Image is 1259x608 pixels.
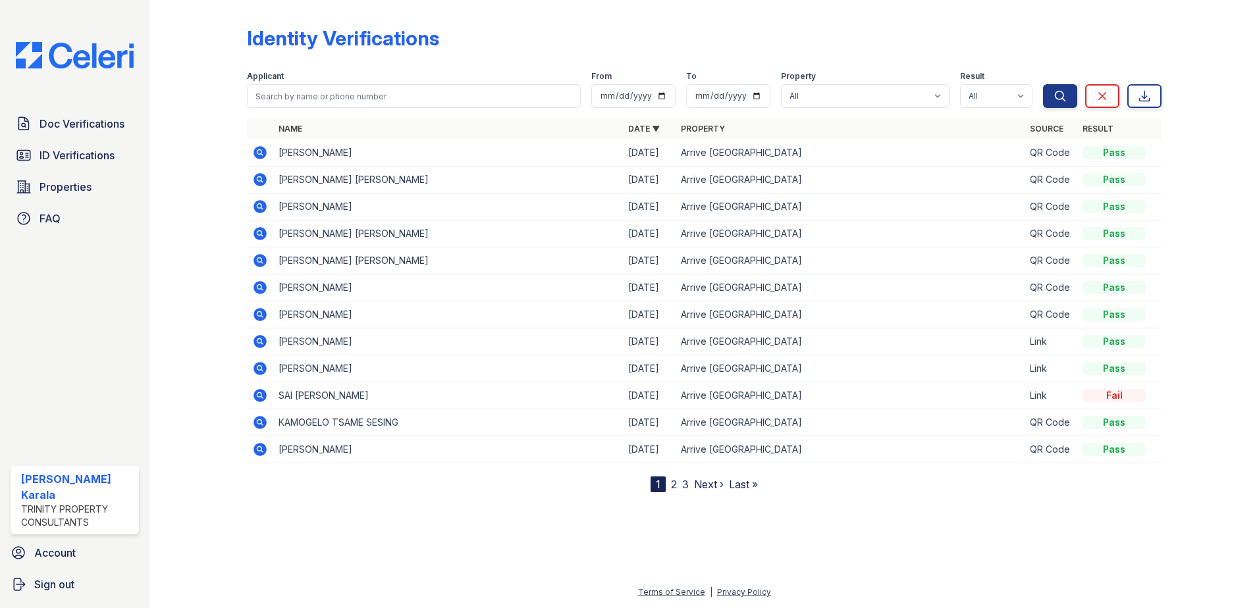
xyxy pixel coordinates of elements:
td: Arrive [GEOGRAPHIC_DATA] [676,301,1025,328]
td: [PERSON_NAME] [273,193,623,220]
a: 2 [671,478,677,491]
td: Link [1025,355,1077,382]
td: SAI [PERSON_NAME] [273,382,623,409]
span: Doc Verifications [40,116,124,132]
a: Result [1083,124,1113,134]
td: Link [1025,382,1077,409]
td: Arrive [GEOGRAPHIC_DATA] [676,139,1025,166]
div: Pass [1083,416,1146,429]
td: Arrive [GEOGRAPHIC_DATA] [676,355,1025,382]
td: [PERSON_NAME] [273,274,623,301]
div: [PERSON_NAME] Karala [21,471,134,503]
td: [PERSON_NAME] [273,355,623,382]
td: KAMOGELO TSAME SESING [273,409,623,436]
a: Next › [694,478,724,491]
td: [PERSON_NAME] [PERSON_NAME] [273,166,623,193]
a: Last » [729,478,758,491]
td: [DATE] [623,220,676,247]
td: [DATE] [623,301,676,328]
label: Property [781,71,816,82]
input: Search by name or phone number [247,84,581,108]
a: ID Verifications [11,142,139,168]
div: Pass [1083,254,1146,267]
td: QR Code [1025,220,1077,247]
div: 1 [651,476,666,492]
div: | [710,587,712,597]
td: Arrive [GEOGRAPHIC_DATA] [676,166,1025,193]
td: Arrive [GEOGRAPHIC_DATA] [676,274,1025,301]
td: [PERSON_NAME] [273,301,623,328]
label: To [686,71,697,82]
a: Privacy Policy [717,587,771,597]
a: Account [5,540,144,566]
td: [DATE] [623,436,676,463]
td: [DATE] [623,355,676,382]
td: QR Code [1025,247,1077,274]
td: Arrive [GEOGRAPHIC_DATA] [676,436,1025,463]
img: CE_Logo_Blue-a8612792a0a2168367f1c8372b55b34899dd931a85d93a1a3d3e32e68fde9ad4.png [5,42,144,68]
div: Pass [1083,308,1146,321]
td: QR Code [1025,301,1077,328]
a: 3 [682,478,689,491]
td: [PERSON_NAME] [273,328,623,355]
td: Arrive [GEOGRAPHIC_DATA] [676,409,1025,436]
td: [DATE] [623,274,676,301]
td: QR Code [1025,274,1077,301]
a: Terms of Service [638,587,705,597]
a: Sign out [5,571,144,597]
div: Pass [1083,227,1146,240]
td: [PERSON_NAME] [273,139,623,166]
td: QR Code [1025,139,1077,166]
a: Source [1030,124,1063,134]
td: [DATE] [623,382,676,409]
a: FAQ [11,205,139,232]
td: [DATE] [623,139,676,166]
div: Identity Verifications [247,26,439,50]
td: [DATE] [623,247,676,274]
span: Account [34,545,76,561]
div: Pass [1083,362,1146,375]
td: Arrive [GEOGRAPHIC_DATA] [676,193,1025,220]
span: Properties [40,179,92,195]
label: Result [960,71,984,82]
td: Link [1025,328,1077,355]
a: Property [681,124,725,134]
td: QR Code [1025,166,1077,193]
div: Pass [1083,200,1146,213]
td: Arrive [GEOGRAPHIC_DATA] [676,220,1025,247]
div: Pass [1083,173,1146,186]
span: ID Verifications [40,147,115,163]
td: [DATE] [623,166,676,193]
label: From [591,71,612,82]
td: Arrive [GEOGRAPHIC_DATA] [676,328,1025,355]
td: Arrive [GEOGRAPHIC_DATA] [676,382,1025,409]
a: Properties [11,174,139,200]
div: Trinity Property Consultants [21,503,134,529]
td: [DATE] [623,328,676,355]
td: QR Code [1025,436,1077,463]
a: Date ▼ [628,124,660,134]
td: QR Code [1025,409,1077,436]
div: Pass [1083,146,1146,159]
label: Applicant [247,71,284,82]
td: Arrive [GEOGRAPHIC_DATA] [676,247,1025,274]
td: [DATE] [623,409,676,436]
div: Fail [1083,389,1146,402]
div: Pass [1083,443,1146,456]
td: [DATE] [623,193,676,220]
a: Name [279,124,302,134]
td: [PERSON_NAME] [PERSON_NAME] [273,220,623,247]
div: Pass [1083,281,1146,294]
td: QR Code [1025,193,1077,220]
span: FAQ [40,211,61,226]
div: Pass [1083,335,1146,348]
td: [PERSON_NAME] [PERSON_NAME] [273,247,623,274]
span: Sign out [34,576,74,592]
td: [PERSON_NAME] [273,436,623,463]
a: Doc Verifications [11,111,139,137]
